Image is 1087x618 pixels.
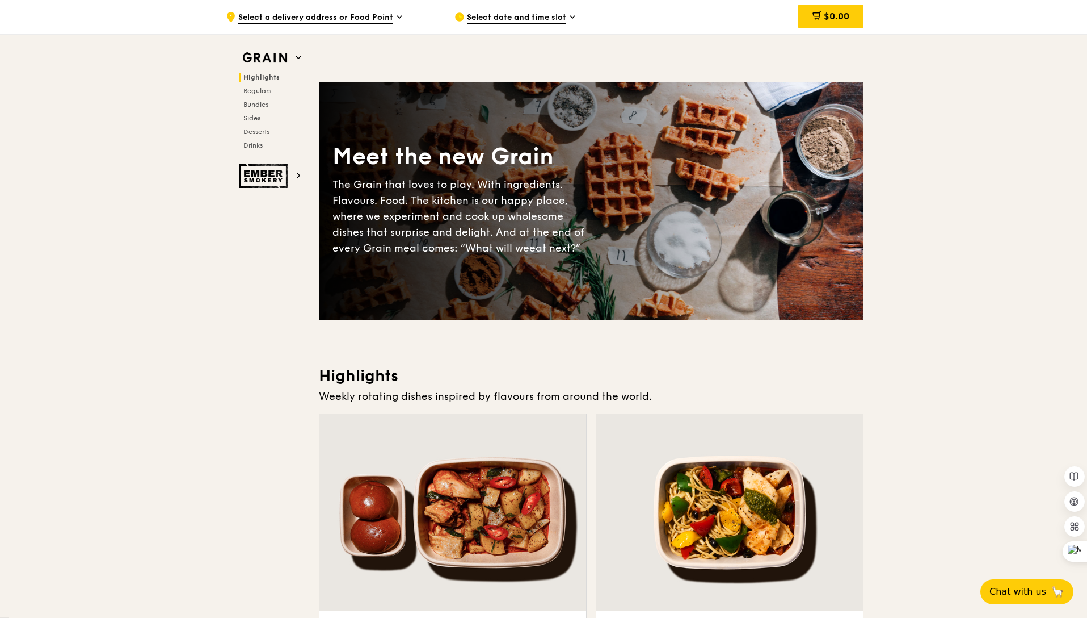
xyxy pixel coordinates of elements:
[989,585,1046,599] span: Chat with us
[467,12,566,24] span: Select date and time slot
[243,87,271,95] span: Regulars
[238,12,393,24] span: Select a delivery address or Food Point
[243,114,260,122] span: Sides
[239,164,291,188] img: Ember Smokery web logo
[239,48,291,68] img: Grain web logo
[332,141,591,172] div: Meet the new Grain
[319,366,863,386] h3: Highlights
[243,141,263,149] span: Drinks
[1051,585,1064,599] span: 🦙
[980,579,1073,604] button: Chat with us🦙
[319,389,863,404] div: Weekly rotating dishes inspired by flavours from around the world.
[529,242,580,254] span: eat next?”
[824,11,849,22] span: $0.00
[243,101,268,108] span: Bundles
[332,177,591,256] div: The Grain that loves to play. With ingredients. Flavours. Food. The kitchen is our happy place, w...
[243,73,280,81] span: Highlights
[243,128,269,136] span: Desserts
